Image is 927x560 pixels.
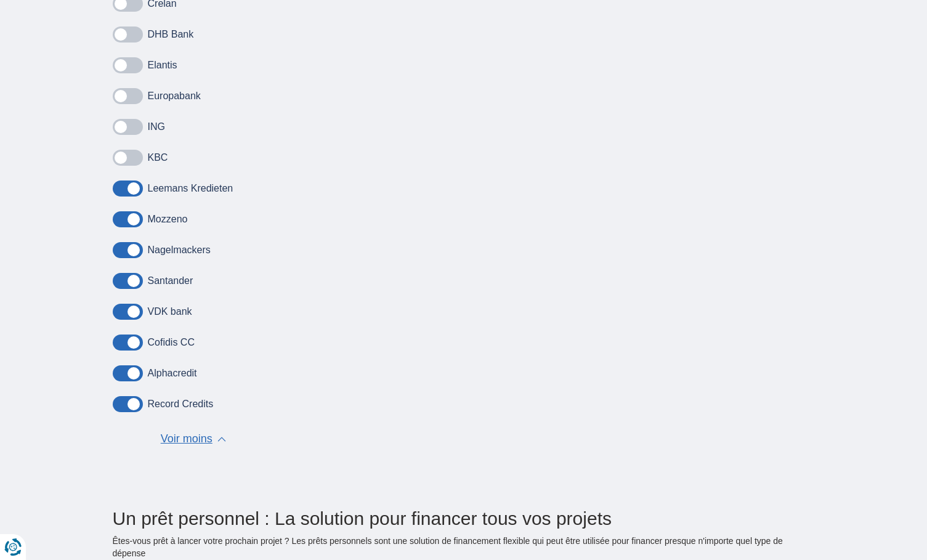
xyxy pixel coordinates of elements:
span: Voir moins [161,431,213,447]
label: VDK bank [148,306,192,317]
label: Leemans Kredieten [148,183,233,194]
p: Êtes-vous prêt à lancer votre prochain projet ? Les prêts personnels sont une solution de finance... [113,535,815,559]
label: Record Credits [148,399,214,410]
span: ▲ [217,437,226,442]
label: DHB Bank [148,29,194,40]
label: Cofidis CC [148,337,195,348]
label: Mozzeno [148,214,188,225]
label: Elantis [148,60,177,71]
label: Santander [148,275,193,286]
h2: Un prêt personnel : La solution pour financer tous vos projets [113,508,815,529]
label: Europabank [148,91,201,102]
label: ING [148,121,165,132]
button: Voir moins ▲ [157,431,230,448]
label: Nagelmackers [148,245,211,256]
label: Alphacredit [148,368,197,379]
label: KBC [148,152,168,163]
